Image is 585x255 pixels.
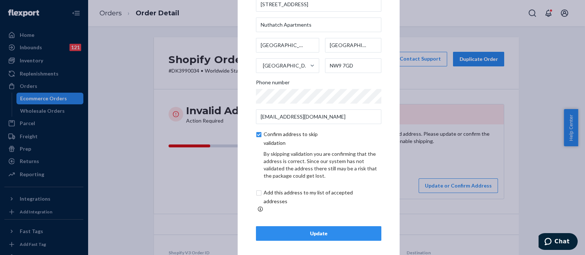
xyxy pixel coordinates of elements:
[256,109,381,124] input: Email (Only Required for International)
[256,38,319,53] input: City
[325,58,382,73] input: ZIP Code
[262,230,375,237] div: Update
[256,18,381,32] input: Street Address 2 (Optional)
[264,150,381,179] div: By skipping validation you are confirming that the address is correct. Since our system has not v...
[256,226,381,241] button: Update
[325,38,382,53] input: State
[539,233,578,251] iframe: Opens a widget where you can chat to one of our agents
[263,62,309,69] div: [GEOGRAPHIC_DATA]
[262,58,263,73] input: [GEOGRAPHIC_DATA]
[256,79,290,89] span: Phone number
